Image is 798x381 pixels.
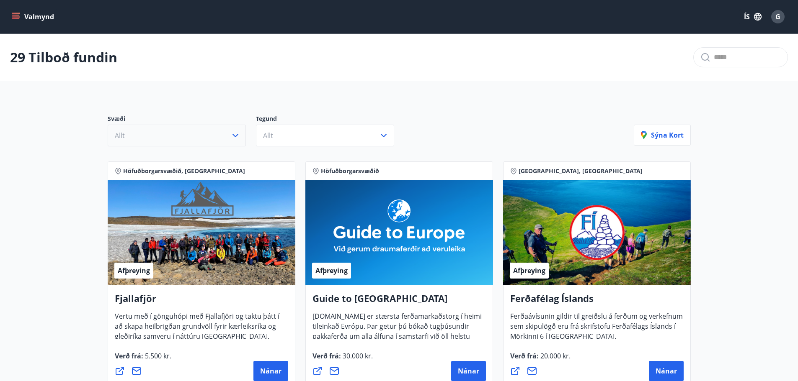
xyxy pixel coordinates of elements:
span: Nánar [260,366,281,376]
p: Svæði [108,115,256,125]
button: Sýna kort [634,125,691,146]
span: G [775,12,780,21]
button: Allt [256,125,394,146]
h4: Guide to [GEOGRAPHIC_DATA] [312,292,486,311]
span: Nánar [458,366,479,376]
span: Afþreying [513,266,545,275]
button: menu [10,9,57,24]
p: Tegund [256,115,404,125]
h4: Ferðafélag Íslands [510,292,684,311]
span: Höfuðborgarsvæðið, [GEOGRAPHIC_DATA] [123,167,245,175]
button: Allt [108,125,246,146]
span: [DOMAIN_NAME] er stærsta ferðamarkaðstorg í heimi tileinkað Evrópu. Þar getur þú bókað tugþúsundi... [312,312,482,368]
span: Vertu með í gönguhópi með Fjallafjöri og taktu þátt í að skapa heilbrigðan grundvöll fyrir kærlei... [115,312,279,348]
span: Verð frá : [312,351,373,367]
button: ÍS [739,9,766,24]
span: Verð frá : [115,351,171,367]
span: Verð frá : [510,351,571,367]
button: Nánar [253,361,288,381]
button: Nánar [451,361,486,381]
p: 29 Tilboð fundin [10,48,117,66]
p: Sýna kort [641,130,684,140]
span: Afþreying [315,266,348,275]
span: Afþreying [118,266,150,275]
span: Allt [263,131,273,140]
span: 5.500 kr. [143,351,171,361]
span: Nánar [656,366,677,376]
button: Nánar [649,361,684,381]
span: 30.000 kr. [341,351,373,361]
span: [GEOGRAPHIC_DATA], [GEOGRAPHIC_DATA] [519,167,643,175]
span: Allt [115,131,125,140]
h4: Fjallafjör [115,292,288,311]
span: 20.000 kr. [539,351,571,361]
span: Ferðaávísunin gildir til greiðslu á ferðum og verkefnum sem skipulögð eru frá skrifstofu Ferðafél... [510,312,683,348]
span: Höfuðborgarsvæðið [321,167,379,175]
button: G [768,7,788,27]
